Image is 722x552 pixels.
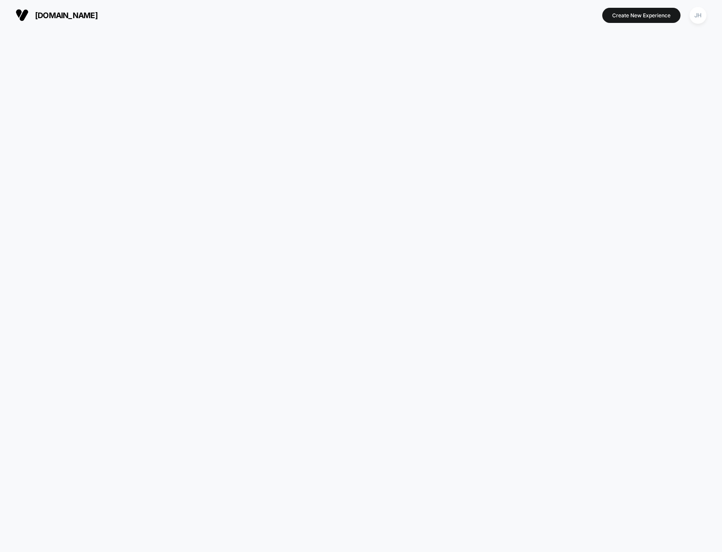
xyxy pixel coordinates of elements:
button: [DOMAIN_NAME] [13,8,100,22]
span: [DOMAIN_NAME] [35,11,98,20]
button: Create New Experience [602,8,680,23]
div: JH [690,7,706,24]
img: Visually logo [16,9,29,22]
button: JH [687,6,709,24]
